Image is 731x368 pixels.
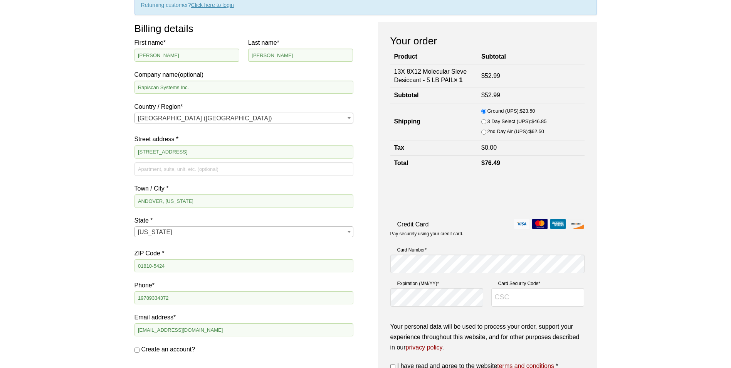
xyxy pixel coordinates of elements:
input: House number and street name [134,145,353,159]
p: Pay securely using your credit card. [390,231,585,237]
label: First name [134,37,240,48]
th: Product [390,50,478,64]
span: Country / Region [134,113,353,123]
span: $ [531,118,534,124]
a: privacy policy [406,344,442,351]
input: Create an account? [134,348,139,353]
span: (optional) [178,71,203,78]
span: $ [481,92,485,98]
th: Subtotal [477,50,584,64]
h3: Billing details [134,22,353,35]
bdi: 52.99 [481,92,500,98]
label: Card Number [390,246,585,254]
label: 2nd Day Air (UPS): [487,127,544,136]
label: ZIP Code [134,248,353,258]
label: Country / Region [134,101,353,112]
label: Town / City [134,183,353,194]
th: Shipping [390,103,478,140]
img: amex [550,219,566,229]
span: Create an account? [141,346,195,353]
fieldset: Payment Info [390,243,585,313]
span: United States (US) [135,113,353,124]
th: Subtotal [390,88,478,103]
label: Ground (UPS): [487,107,535,115]
label: 3 Day Select (UPS): [487,117,547,126]
span: State [134,226,353,237]
bdi: 46.85 [531,118,546,124]
label: Company name [134,37,353,80]
input: CSC [491,288,585,307]
td: 13X 8X12 Molecular Sieve Desiccant - 5 LB PAIL [390,64,478,88]
h3: Your order [390,34,585,47]
label: Street address [134,134,353,144]
span: $ [529,128,532,134]
bdi: 52.99 [481,73,500,79]
span: $ [481,73,485,79]
a: Click here to login [191,2,234,8]
span: $ [520,108,523,114]
label: Expiration (MM/YY) [390,280,484,287]
span: $ [481,160,485,166]
bdi: 76.49 [481,160,500,166]
input: Apartment, suite, unit, etc. (optional) [134,162,353,176]
bdi: 0.00 [481,144,497,151]
img: mastercard [532,219,548,229]
label: Email address [134,312,353,322]
p: Your personal data will be used to process your order, support your experience throughout this we... [390,321,585,353]
img: visa [514,219,529,229]
label: Phone [134,280,353,290]
iframe: reCAPTCHA [390,179,507,209]
strong: × 1 [454,77,463,83]
th: Tax [390,140,478,155]
bdi: 62.50 [529,128,544,134]
label: Credit Card [390,219,585,230]
label: Last name [248,37,353,48]
label: State [134,215,353,226]
span: $ [481,144,485,151]
label: Card Security Code [491,280,585,287]
bdi: 23.50 [520,108,535,114]
img: discover [568,219,584,229]
th: Total [390,155,478,170]
span: Massachusetts [135,227,353,238]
